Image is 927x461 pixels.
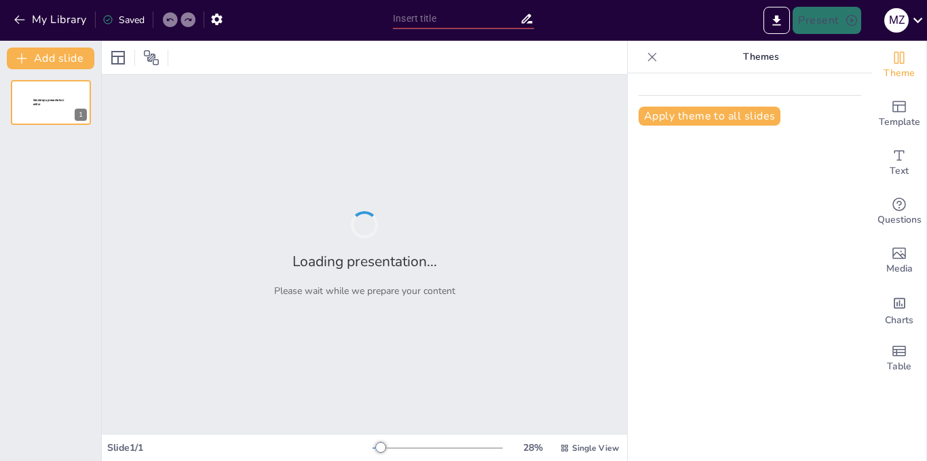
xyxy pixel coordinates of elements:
span: Single View [572,443,619,454]
div: 1 [11,80,91,125]
button: My Library [10,9,92,31]
div: Layout [107,47,129,69]
div: Add images, graphics, shapes or video [872,236,926,285]
p: Please wait while we prepare your content [274,284,455,297]
div: Change the overall theme [872,41,926,90]
button: Apply theme to all slides [639,107,780,126]
span: Sendsteps presentation editor [33,98,64,106]
div: 28 % [516,441,549,454]
span: Media [886,261,913,276]
div: 1 [75,109,87,121]
input: Insert title [393,9,520,29]
span: Charts [885,313,913,328]
button: Present [793,7,860,34]
button: M Z [884,7,909,34]
div: Add a table [872,334,926,383]
div: Saved [102,14,145,26]
div: Add ready made slides [872,90,926,139]
p: Themes [663,41,858,73]
div: Add charts and graphs [872,285,926,334]
span: Text [890,164,909,179]
div: Add text boxes [872,139,926,187]
button: Add slide [7,48,94,69]
div: Get real-time input from your audience [872,187,926,236]
span: Table [887,359,911,374]
button: Export to PowerPoint [763,7,790,34]
span: Template [879,115,920,130]
span: Questions [877,213,922,227]
span: Theme [884,66,915,81]
span: Position [143,50,159,66]
h2: Loading presentation... [292,252,437,271]
div: Slide 1 / 1 [107,441,373,454]
div: M Z [884,8,909,33]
